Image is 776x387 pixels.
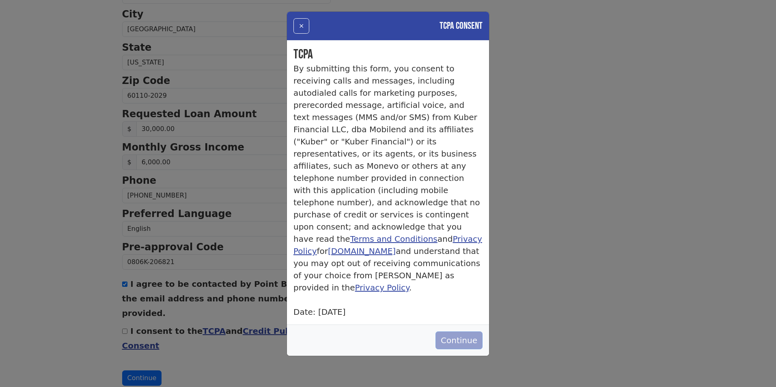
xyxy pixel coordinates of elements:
[350,234,438,244] a: Terms and Conditions
[293,307,346,317] p1: Date: [DATE]
[293,47,313,62] bold: TCPA
[440,19,483,33] h4: TCPA Consent
[328,246,396,256] a: [DOMAIN_NAME]
[355,283,409,292] a: Privacy Policy
[293,18,309,34] button: ×
[293,234,482,256] a: Privacy Policy
[293,62,483,294] p: By submitting this form, you consent to receiving calls and messages, including autodialed calls ...
[435,331,483,349] button: Continue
